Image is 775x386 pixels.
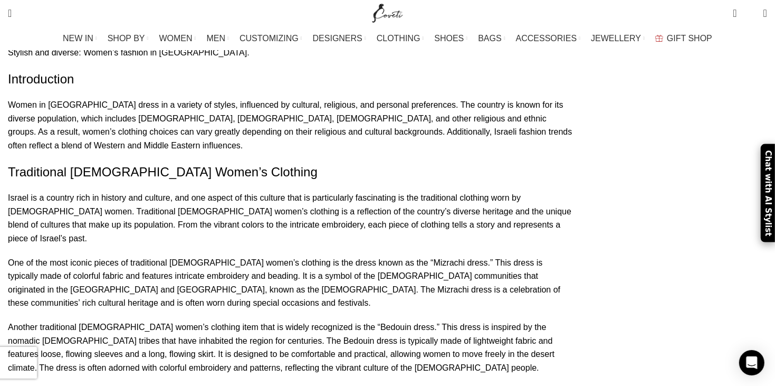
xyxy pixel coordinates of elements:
[207,33,226,43] span: MEN
[8,321,573,374] p: Another traditional [DEMOGRAPHIC_DATA] women’s clothing item that is widely recognized is the “Be...
[516,33,577,43] span: ACCESSORIES
[207,28,229,49] a: MEN
[8,46,573,60] p: Stylish and diverse: Women’s fashion in [GEOGRAPHIC_DATA].
[377,28,424,49] a: CLOTHING
[728,3,742,24] a: 0
[240,33,299,43] span: CUSTOMIZING
[108,33,145,43] span: SHOP BY
[370,8,405,17] a: Site logo
[8,191,573,245] p: Israel is a country rich in history and culture, and one aspect of this culture that is particula...
[3,3,17,24] a: Search
[434,33,464,43] span: SHOES
[159,28,196,49] a: WOMEN
[739,350,764,375] div: Open Intercom Messenger
[591,33,641,43] span: JEWELLERY
[159,33,193,43] span: WOMEN
[478,33,501,43] span: BAGS
[667,33,712,43] span: GIFT SHOP
[655,35,663,42] img: GiftBag
[591,28,645,49] a: JEWELLERY
[434,28,467,49] a: SHOES
[655,28,712,49] a: GIFT SHOP
[478,28,505,49] a: BAGS
[8,70,573,88] h2: Introduction
[3,28,772,49] div: Main navigation
[240,28,302,49] a: CUSTOMIZING
[8,163,573,181] h2: Traditional [DEMOGRAPHIC_DATA] Women’s Clothing
[745,3,755,24] div: My Wishlist
[8,98,573,152] p: Women in [GEOGRAPHIC_DATA] dress in a variety of styles, influenced by cultural, religious, and p...
[313,28,366,49] a: DESIGNERS
[377,33,420,43] span: CLOTHING
[516,28,581,49] a: ACCESSORIES
[63,33,93,43] span: NEW IN
[747,11,755,18] span: 0
[108,28,149,49] a: SHOP BY
[8,256,573,310] p: One of the most iconic pieces of traditional [DEMOGRAPHIC_DATA] women’s clothing is the dress kno...
[63,28,97,49] a: NEW IN
[734,5,742,13] span: 0
[313,33,362,43] span: DESIGNERS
